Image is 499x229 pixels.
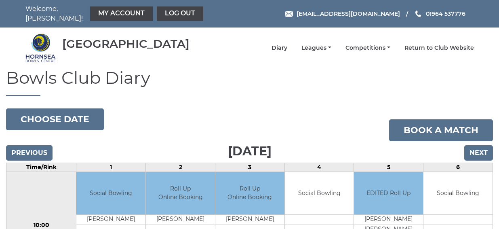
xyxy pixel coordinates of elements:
div: [GEOGRAPHIC_DATA] [62,38,189,50]
a: My Account [90,6,153,21]
td: 5 [354,163,423,172]
nav: Welcome, [PERSON_NAME]! [25,4,205,23]
a: Log out [157,6,203,21]
td: Roll Up Online Booking [146,172,215,214]
h1: Bowls Club Diary [6,68,493,96]
td: Social Bowling [423,172,493,214]
td: 4 [284,163,354,172]
td: Roll Up Online Booking [215,172,284,214]
td: EDITED Roll Up [354,172,423,214]
button: Choose date [6,108,104,130]
td: Time/Rink [6,163,76,172]
td: [PERSON_NAME] [146,214,215,225]
span: [EMAIL_ADDRESS][DOMAIN_NAME] [297,10,400,17]
a: Competitions [345,44,390,52]
td: 6 [423,163,493,172]
a: Diary [272,44,287,52]
td: Social Bowling [285,172,354,214]
td: [PERSON_NAME] [76,214,145,225]
td: [PERSON_NAME] [354,214,423,225]
a: Phone us 01964 537776 [414,9,465,18]
input: Next [464,145,493,161]
td: 1 [76,163,146,172]
td: 3 [215,163,284,172]
input: Previous [6,145,53,161]
img: Phone us [415,11,421,17]
span: 01964 537776 [426,10,465,17]
td: 2 [146,163,215,172]
img: Hornsea Bowls Centre [25,33,56,63]
a: Email [EMAIL_ADDRESS][DOMAIN_NAME] [285,9,400,18]
a: Return to Club Website [404,44,474,52]
td: [PERSON_NAME] [215,214,284,225]
a: Leagues [301,44,331,52]
td: Social Bowling [76,172,145,214]
img: Email [285,11,293,17]
a: Book a match [389,119,493,141]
